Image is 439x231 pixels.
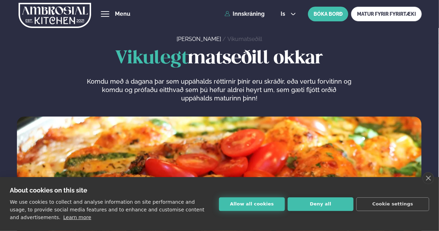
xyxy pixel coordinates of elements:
a: MATUR FYRIR FYRIRTÆKI [351,7,422,21]
span: is [281,11,288,17]
h1: matseðill okkar [17,49,421,69]
a: close [423,172,434,184]
a: Innskráning [225,11,265,17]
button: is [275,11,302,17]
span: Vikulegt [115,50,188,67]
p: We use cookies to collect and analyse information on site performance and usage, to provide socia... [10,199,204,220]
p: Komdu með á dagana þar sem uppáhalds réttirnir þínir eru skráðir, eða vertu forvitinn og komdu og... [87,77,352,103]
span: / [222,36,227,42]
button: Allow all cookies [219,197,285,211]
a: Vikumatseðill [227,36,262,42]
strong: About cookies on this site [10,187,87,194]
a: Learn more [63,215,91,220]
a: [PERSON_NAME] [177,36,221,42]
button: Cookie settings [356,197,429,211]
button: hamburger [101,10,109,18]
img: logo [19,1,91,30]
button: BÓKA BORÐ [308,7,348,21]
button: Deny all [288,197,354,211]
